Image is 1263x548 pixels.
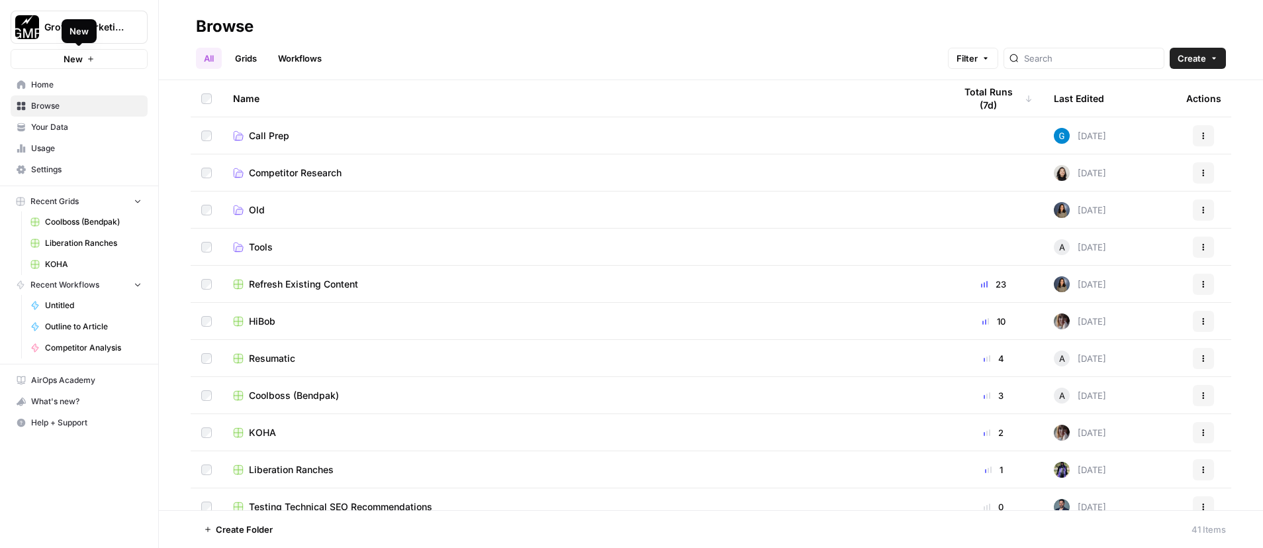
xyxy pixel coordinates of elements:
[233,166,933,180] a: Competitor Research
[11,412,148,433] button: Help + Support
[249,463,334,476] span: Liberation Ranches
[45,321,142,333] span: Outline to Article
[233,315,933,328] a: HiBob
[45,342,142,354] span: Competitor Analysis
[249,315,275,328] span: HiBob
[31,374,142,386] span: AirOps Academy
[1024,52,1158,65] input: Search
[249,426,276,439] span: KOHA
[196,519,281,540] button: Create Folder
[15,15,39,39] img: Growth Marketing Pro Logo
[44,21,124,34] span: Growth Marketing Pro
[45,237,142,249] span: Liberation Ranches
[1054,80,1104,117] div: Last Edited
[11,74,148,95] a: Home
[1054,388,1106,404] div: [DATE]
[233,426,933,439] a: KOHA
[196,16,254,37] div: Browse
[11,192,148,211] button: Recent Grids
[11,159,148,180] a: Settings
[249,389,339,402] span: Coolboss (Bendpak)
[1059,241,1065,254] span: A
[1054,425,1070,441] img: rw7z87w77s6b6ah2potetxv1z3h6
[233,80,933,117] div: Name
[1192,523,1226,536] div: 41 Items
[1054,202,1106,218] div: [DATE]
[948,48,998,69] button: Filter
[24,254,148,275] a: KOHA
[24,337,148,358] a: Competitor Analysis
[45,300,142,311] span: Untitled
[249,129,289,142] span: Call Prep
[11,138,148,159] a: Usage
[233,241,933,254] a: Tools
[249,241,273,254] span: Tools
[249,278,358,291] span: Refresh Existing Content
[233,352,933,365] a: Resumatic
[216,523,273,536] span: Create Folder
[11,391,148,412] button: What's new?
[955,278,1033,291] div: 23
[233,278,933,291] a: Refresh Existing Content
[31,100,142,112] span: Browse
[1054,165,1106,181] div: [DATE]
[1178,52,1206,65] span: Create
[70,25,89,38] div: New
[31,164,142,176] span: Settings
[1054,313,1106,329] div: [DATE]
[1054,239,1106,255] div: [DATE]
[31,79,142,91] span: Home
[1054,499,1070,515] img: jrd6ikup9gpyh0upjqburideahnd
[1054,276,1106,292] div: [DATE]
[11,49,148,69] button: New
[1054,313,1070,329] img: rw7z87w77s6b6ah2potetxv1z3h6
[233,129,933,142] a: Call Prep
[1054,202,1070,218] img: q840ambyqsdkpt4363qgssii3vef
[11,11,148,44] button: Workspace: Growth Marketing Pro
[24,233,148,254] a: Liberation Ranches
[1054,165,1070,181] img: t5ef5oef8zpw1w4g2xghobes91mw
[233,203,933,217] a: Old
[24,211,148,233] a: Coolboss (Bendpak)
[955,463,1033,476] div: 1
[31,121,142,133] span: Your Data
[30,195,79,207] span: Recent Grids
[1054,462,1070,478] img: 1kulrwws7z7uriwfyvd2p64fmt1m
[1054,499,1106,515] div: [DATE]
[24,295,148,316] a: Untitled
[11,95,148,117] a: Browse
[955,500,1033,514] div: 0
[249,352,295,365] span: Resumatic
[955,352,1033,365] div: 4
[249,166,342,180] span: Competitor Research
[45,216,142,228] span: Coolboss (Bendpak)
[31,142,142,154] span: Usage
[1059,352,1065,365] span: A
[1186,80,1221,117] div: Actions
[233,463,933,476] a: Liberation Ranches
[1054,462,1106,478] div: [DATE]
[1170,48,1226,69] button: Create
[24,316,148,337] a: Outline to Article
[955,426,1033,439] div: 2
[196,48,222,69] a: All
[31,417,142,429] span: Help + Support
[11,392,147,411] div: What's new?
[955,389,1033,402] div: 3
[1054,128,1106,144] div: [DATE]
[249,203,265,217] span: Old
[1054,276,1070,292] img: q840ambyqsdkpt4363qgssii3vef
[30,279,99,291] span: Recent Workflows
[1054,351,1106,366] div: [DATE]
[955,315,1033,328] div: 10
[249,500,432,514] span: Testing Technical SEO Recommendations
[1054,425,1106,441] div: [DATE]
[233,389,933,402] a: Coolboss (Bendpak)
[227,48,265,69] a: Grids
[45,258,142,270] span: KOHA
[1059,389,1065,402] span: A
[11,275,148,295] button: Recent Workflows
[64,52,83,66] span: New
[11,370,148,391] a: AirOps Academy
[1054,128,1070,144] img: u99bmcgxqvov025qtycidzovv28u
